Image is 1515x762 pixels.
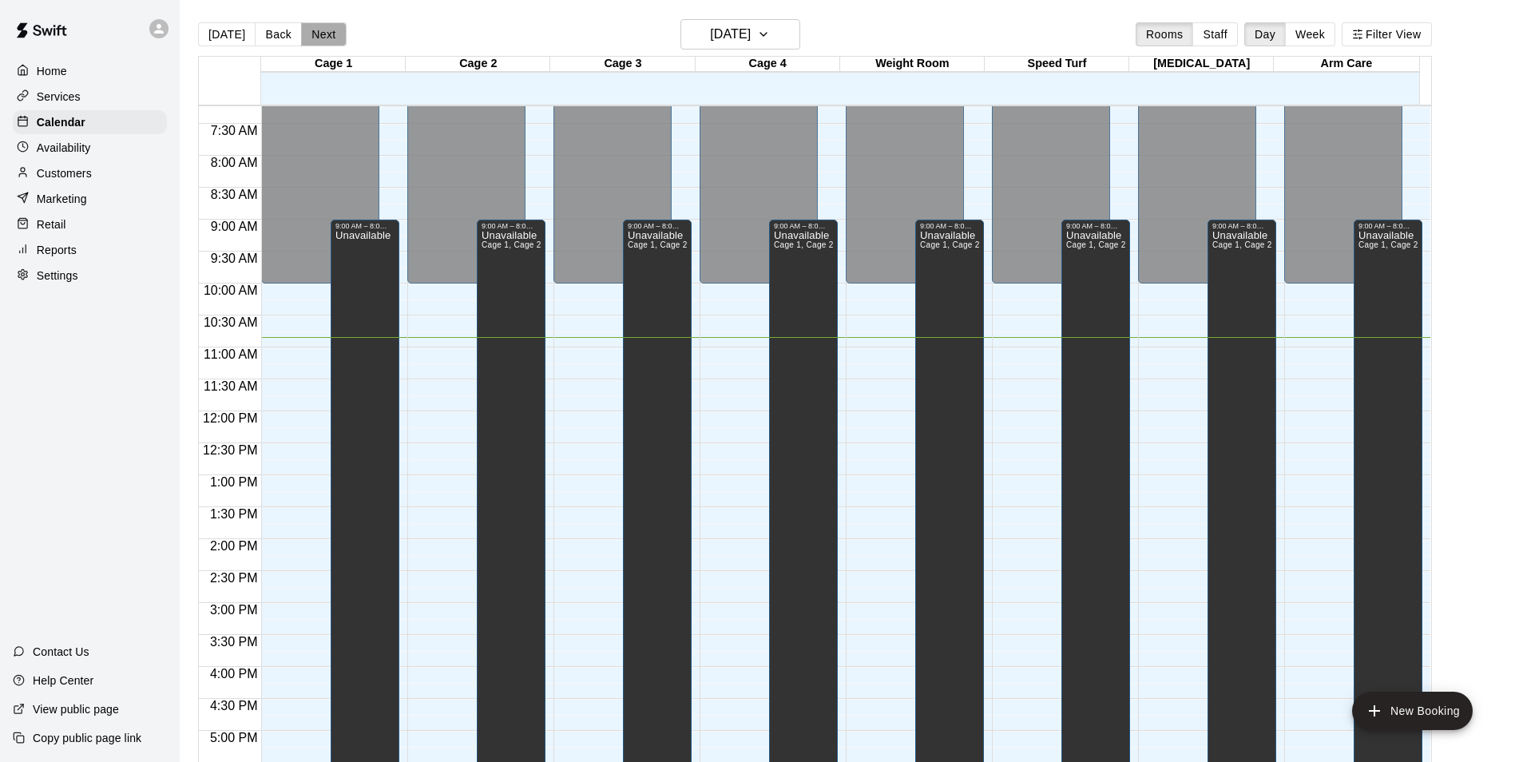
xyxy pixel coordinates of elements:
[37,242,77,258] p: Reports
[206,635,262,649] span: 3:30 PM
[207,252,262,265] span: 9:30 AM
[207,156,262,169] span: 8:00 AM
[920,222,980,230] div: 9:00 AM – 8:00 PM
[710,23,751,46] h6: [DATE]
[840,57,985,72] div: Weight Room
[920,240,1261,249] span: Cage 1, Cage 2, Cage 3, Cage 4, Weight Room, Speed Turf, Arm Care, [MEDICAL_DATA]
[406,57,550,72] div: Cage 2
[206,507,262,521] span: 1:30 PM
[33,730,141,746] p: Copy public page link
[1192,22,1238,46] button: Staff
[774,222,834,230] div: 9:00 AM – 8:00 PM
[13,212,167,236] a: Retail
[33,673,93,689] p: Help Center
[206,603,262,617] span: 3:00 PM
[207,220,262,233] span: 9:00 AM
[1244,22,1286,46] button: Day
[1342,22,1431,46] button: Filter View
[985,57,1129,72] div: Speed Turf
[37,165,92,181] p: Customers
[206,667,262,681] span: 4:00 PM
[680,19,800,50] button: [DATE]
[33,644,89,660] p: Contact Us
[13,110,167,134] a: Calendar
[37,268,78,284] p: Settings
[1274,57,1418,72] div: Arm Care
[206,539,262,553] span: 2:00 PM
[198,22,256,46] button: [DATE]
[1136,22,1193,46] button: Rooms
[206,731,262,744] span: 5:00 PM
[301,22,346,46] button: Next
[13,136,167,160] a: Availability
[206,475,262,489] span: 1:00 PM
[200,347,262,361] span: 11:00 AM
[1352,692,1473,730] button: add
[255,22,302,46] button: Back
[335,222,395,230] div: 9:00 AM – 8:00 PM
[628,240,969,249] span: Cage 1, Cage 2, Cage 3, Cage 4, Weight Room, Speed Turf, Arm Care, [MEDICAL_DATA]
[1358,222,1418,230] div: 9:00 AM – 8:00 PM
[13,187,167,211] a: Marketing
[199,443,261,457] span: 12:30 PM
[1066,222,1126,230] div: 9:00 AM – 8:00 PM
[628,222,688,230] div: 9:00 AM – 8:00 PM
[1129,57,1274,72] div: [MEDICAL_DATA]
[13,161,167,185] a: Customers
[37,140,91,156] p: Availability
[200,284,262,297] span: 10:00 AM
[482,222,541,230] div: 9:00 AM – 8:00 PM
[13,85,167,109] a: Services
[206,571,262,585] span: 2:30 PM
[550,57,695,72] div: Cage 3
[13,59,167,83] a: Home
[696,57,840,72] div: Cage 4
[1066,240,1407,249] span: Cage 1, Cage 2, Cage 3, Cage 4, Weight Room, Speed Turf, Arm Care, [MEDICAL_DATA]
[261,57,406,72] div: Cage 1
[199,411,261,425] span: 12:00 PM
[33,701,119,717] p: View public page
[207,188,262,201] span: 8:30 AM
[206,699,262,712] span: 4:30 PM
[200,379,262,393] span: 11:30 AM
[207,124,262,137] span: 7:30 AM
[482,240,823,249] span: Cage 1, Cage 2, Cage 3, Cage 4, Weight Room, Speed Turf, Arm Care, [MEDICAL_DATA]
[37,114,85,130] p: Calendar
[13,238,167,262] a: Reports
[37,216,66,232] p: Retail
[774,240,1115,249] span: Cage 1, Cage 2, Cage 3, Cage 4, Weight Room, Speed Turf, Arm Care, [MEDICAL_DATA]
[37,89,81,105] p: Services
[13,264,167,288] a: Settings
[1285,22,1335,46] button: Week
[1212,222,1272,230] div: 9:00 AM – 8:00 PM
[37,63,67,79] p: Home
[200,316,262,329] span: 10:30 AM
[37,191,87,207] p: Marketing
